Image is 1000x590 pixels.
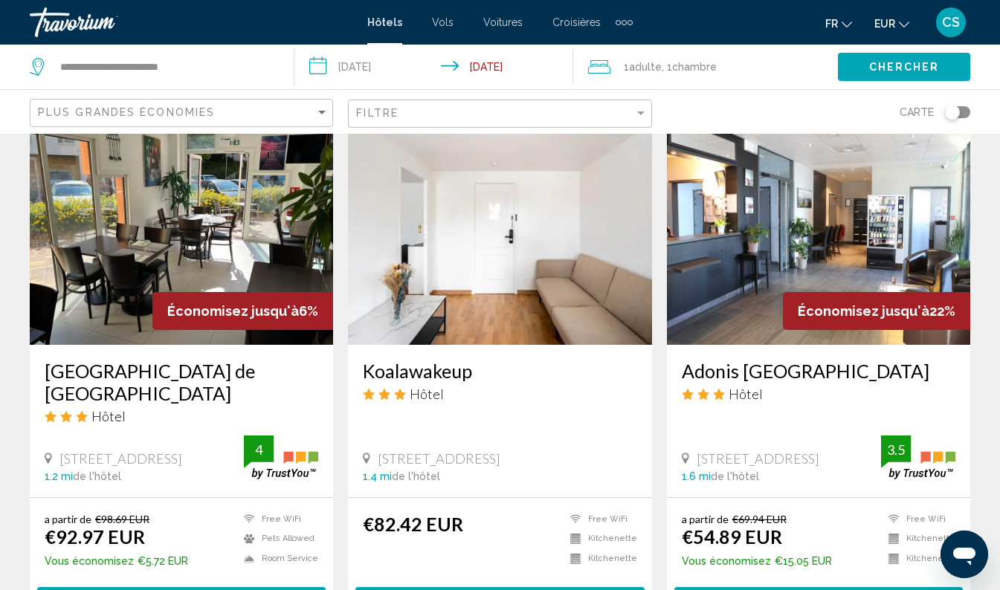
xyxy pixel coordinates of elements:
span: Plus grandes économies [38,106,215,118]
p: €15.05 EUR [682,555,832,567]
li: Kitchenette [881,552,955,565]
span: Vous économisez [45,555,134,567]
span: Filtre [356,107,399,119]
span: fr [825,18,838,30]
span: Économisez jusqu'à [167,303,299,319]
span: 1.2 mi [45,470,73,482]
li: Free WiFi [563,513,637,525]
a: [GEOGRAPHIC_DATA] de [GEOGRAPHIC_DATA] [45,360,318,404]
span: Économisez jusqu'à [798,303,929,319]
a: Adonis [GEOGRAPHIC_DATA] [682,360,955,382]
button: Check-in date: Nov 29, 2025 Check-out date: Nov 30, 2025 [294,45,574,89]
div: 3.5 [881,441,911,458]
a: Croisières [552,16,601,28]
li: Free WiFi [881,513,955,525]
span: a partir de [45,513,91,525]
button: Filter [348,99,651,129]
del: €69.94 EUR [732,513,787,525]
li: Pets Allowed [236,533,318,545]
button: Travelers: 1 adult, 0 children [573,45,838,89]
button: Change language [825,13,852,34]
div: 22% [783,292,970,330]
span: 1.4 mi [363,470,392,482]
div: 3 star Hotel [682,386,955,402]
span: Carte [900,102,934,123]
li: Kitchenette [563,533,637,545]
a: Hôtels [367,16,402,28]
ins: €82.42 EUR [363,513,463,535]
span: Adulte [629,61,662,73]
iframe: Button to launch messaging window [941,531,988,578]
a: Vols [432,16,454,28]
button: Extra navigation items [616,10,633,34]
a: Koalawakeup [363,360,636,382]
div: 4 [244,441,274,458]
span: Vous économisez [682,555,771,567]
li: Kitchenette [563,552,637,565]
p: €5.72 EUR [45,555,188,567]
ins: €54.89 EUR [682,525,782,548]
img: Hotel image [667,107,970,345]
button: User Menu [932,7,970,38]
img: trustyou-badge.svg [244,435,318,479]
span: 1 [624,56,662,77]
span: a partir de [682,513,729,525]
span: EUR [874,18,895,30]
div: 3 star Hotel [363,386,636,402]
button: Change currency [874,13,909,34]
img: trustyou-badge.svg [881,435,955,479]
span: 1.6 mi [682,470,711,482]
mat-select: Sort by [38,107,329,120]
span: Hôtel [410,386,444,402]
span: de l'hôtel [73,470,121,482]
ins: €92.97 EUR [45,525,145,548]
span: de l'hôtel [711,470,759,482]
span: Chercher [869,62,940,74]
button: Toggle map [934,106,970,119]
span: Chambre [672,61,717,73]
span: [STREET_ADDRESS] [59,450,182,467]
a: Voitures [483,16,523,28]
span: CS [942,15,960,30]
img: Hotel image [30,107,333,345]
span: de l'hôtel [392,470,440,482]
div: 3 star Hotel [45,408,318,424]
span: Hôtel [729,386,763,402]
li: Free WiFi [236,513,318,525]
span: Hôtel [91,408,126,424]
img: Hotel image [348,107,651,345]
span: [STREET_ADDRESS] [697,450,819,467]
li: Kitchenette [881,533,955,545]
div: 6% [152,292,333,330]
del: €98.69 EUR [95,513,149,525]
button: Chercher [838,53,970,80]
span: , 1 [662,56,717,77]
a: Travorium [30,7,352,37]
span: [STREET_ADDRESS] [378,450,500,467]
li: Room Service [236,552,318,565]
